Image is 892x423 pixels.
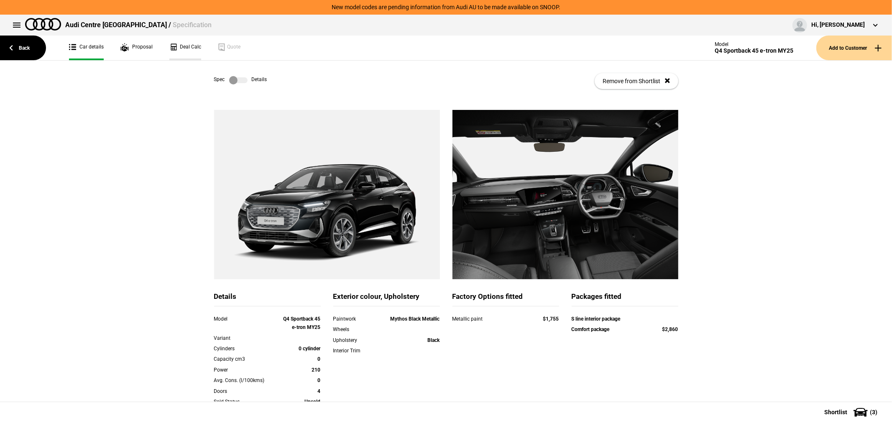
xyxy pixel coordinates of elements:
[120,36,153,60] a: Proposal
[305,399,321,405] strong: Unsold
[572,326,610,332] strong: Comfort package
[662,326,678,332] strong: $2,860
[214,376,278,385] div: Avg. Cons. (l/100kms)
[214,387,278,395] div: Doors
[214,355,278,363] div: Capacity cm3
[428,337,440,343] strong: Black
[543,316,559,322] strong: $1,755
[173,21,212,29] span: Specification
[299,346,321,352] strong: 0 cylinder
[715,47,793,54] div: Q4 Sportback 45 e-tron MY25
[452,315,527,323] div: Metallic paint
[812,402,892,423] button: Shortlist(3)
[318,377,321,383] strong: 0
[25,18,61,31] img: audi.png
[65,20,212,30] div: Audi Centre [GEOGRAPHIC_DATA] /
[214,76,267,84] div: Spec Details
[391,316,440,322] strong: Mythos Black Metallic
[452,292,559,306] div: Factory Options fitted
[811,21,865,29] div: Hi, [PERSON_NAME]
[312,367,321,373] strong: 210
[318,388,321,394] strong: 4
[824,409,847,415] span: Shortlist
[214,315,278,323] div: Model
[169,36,201,60] a: Deal Calc
[214,398,278,406] div: Sold Status
[214,334,278,342] div: Variant
[595,73,678,89] button: Remove from Shortlist
[214,292,321,306] div: Details
[715,41,793,47] div: Model
[333,347,376,355] div: Interior Trim
[333,336,376,344] div: Upholstery
[69,36,104,60] a: Car details
[572,292,678,306] div: Packages fitted
[572,316,621,322] strong: S line interior package
[333,315,376,323] div: Paintwork
[284,316,321,330] strong: Q4 Sportback 45 e-tron MY25
[214,344,278,353] div: Cylinders
[333,325,376,334] div: Wheels
[318,356,321,362] strong: 0
[816,36,892,60] button: Add to Customer
[333,292,440,306] div: Exterior colour, Upholstery
[214,366,278,374] div: Power
[870,409,877,415] span: ( 3 )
